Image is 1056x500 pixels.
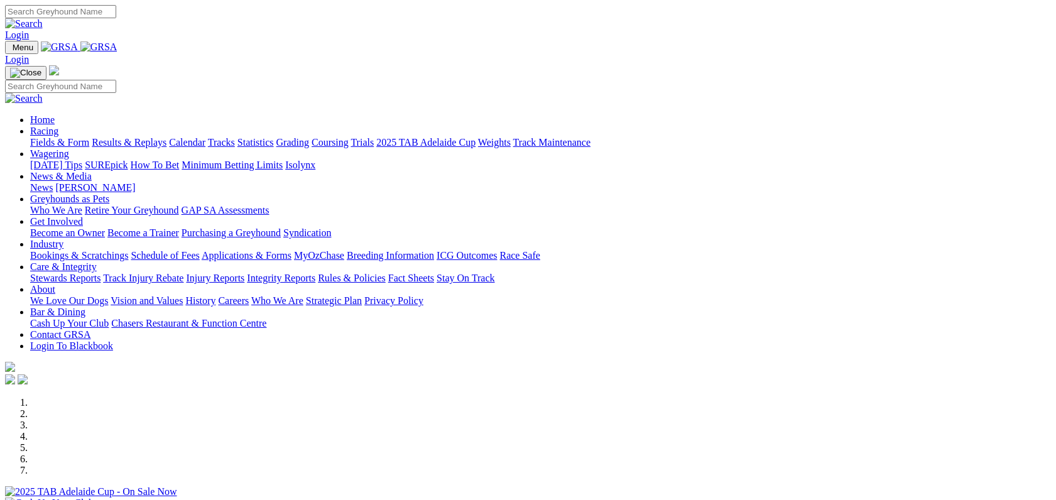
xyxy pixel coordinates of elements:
[30,250,1051,261] div: Industry
[202,250,291,261] a: Applications & Forms
[30,307,85,317] a: Bar & Dining
[182,205,269,215] a: GAP SA Assessments
[169,137,205,148] a: Calendar
[30,193,109,204] a: Greyhounds as Pets
[85,205,179,215] a: Retire Your Greyhound
[30,261,97,272] a: Care & Integrity
[41,41,78,53] img: GRSA
[186,273,244,283] a: Injury Reports
[247,273,315,283] a: Integrity Reports
[388,273,434,283] a: Fact Sheets
[478,137,511,148] a: Weights
[5,41,38,54] button: Toggle navigation
[111,318,266,329] a: Chasers Restaurant & Function Centre
[251,295,303,306] a: Who We Are
[30,329,90,340] a: Contact GRSA
[185,295,215,306] a: History
[294,250,344,261] a: MyOzChase
[30,171,92,182] a: News & Media
[30,250,128,261] a: Bookings & Scratchings
[5,93,43,104] img: Search
[5,486,177,497] img: 2025 TAB Adelaide Cup - On Sale Now
[237,137,274,148] a: Statistics
[5,18,43,30] img: Search
[437,273,494,283] a: Stay On Track
[285,160,315,170] a: Isolynx
[218,295,249,306] a: Careers
[208,137,235,148] a: Tracks
[5,54,29,65] a: Login
[131,250,199,261] a: Schedule of Fees
[92,137,166,148] a: Results & Replays
[30,273,1051,284] div: Care & Integrity
[30,340,113,351] a: Login To Blackbook
[85,160,128,170] a: SUREpick
[5,30,29,40] a: Login
[30,182,53,193] a: News
[13,43,33,52] span: Menu
[30,295,108,306] a: We Love Our Dogs
[30,205,1051,216] div: Greyhounds as Pets
[30,114,55,125] a: Home
[376,137,476,148] a: 2025 TAB Adelaide Cup
[182,227,281,238] a: Purchasing a Greyhound
[30,284,55,295] a: About
[5,374,15,384] img: facebook.svg
[318,273,386,283] a: Rules & Policies
[30,160,1051,171] div: Wagering
[30,227,105,238] a: Become an Owner
[351,137,374,148] a: Trials
[276,137,309,148] a: Grading
[30,318,1051,329] div: Bar & Dining
[10,68,41,78] img: Close
[5,5,116,18] input: Search
[30,216,83,227] a: Get Involved
[30,137,89,148] a: Fields & Form
[347,250,434,261] a: Breeding Information
[30,160,82,170] a: [DATE] Tips
[103,273,183,283] a: Track Injury Rebate
[30,318,109,329] a: Cash Up Your Club
[312,137,349,148] a: Coursing
[5,362,15,372] img: logo-grsa-white.png
[30,148,69,159] a: Wagering
[131,160,180,170] a: How To Bet
[30,182,1051,193] div: News & Media
[55,182,135,193] a: [PERSON_NAME]
[30,137,1051,148] div: Racing
[437,250,497,261] a: ICG Outcomes
[111,295,183,306] a: Vision and Values
[5,80,116,93] input: Search
[30,227,1051,239] div: Get Involved
[182,160,283,170] a: Minimum Betting Limits
[499,250,540,261] a: Race Safe
[513,137,591,148] a: Track Maintenance
[30,126,58,136] a: Racing
[364,295,423,306] a: Privacy Policy
[30,295,1051,307] div: About
[107,227,179,238] a: Become a Trainer
[5,66,46,80] button: Toggle navigation
[49,65,59,75] img: logo-grsa-white.png
[30,273,101,283] a: Stewards Reports
[30,239,63,249] a: Industry
[30,205,82,215] a: Who We Are
[283,227,331,238] a: Syndication
[18,374,28,384] img: twitter.svg
[306,295,362,306] a: Strategic Plan
[80,41,117,53] img: GRSA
